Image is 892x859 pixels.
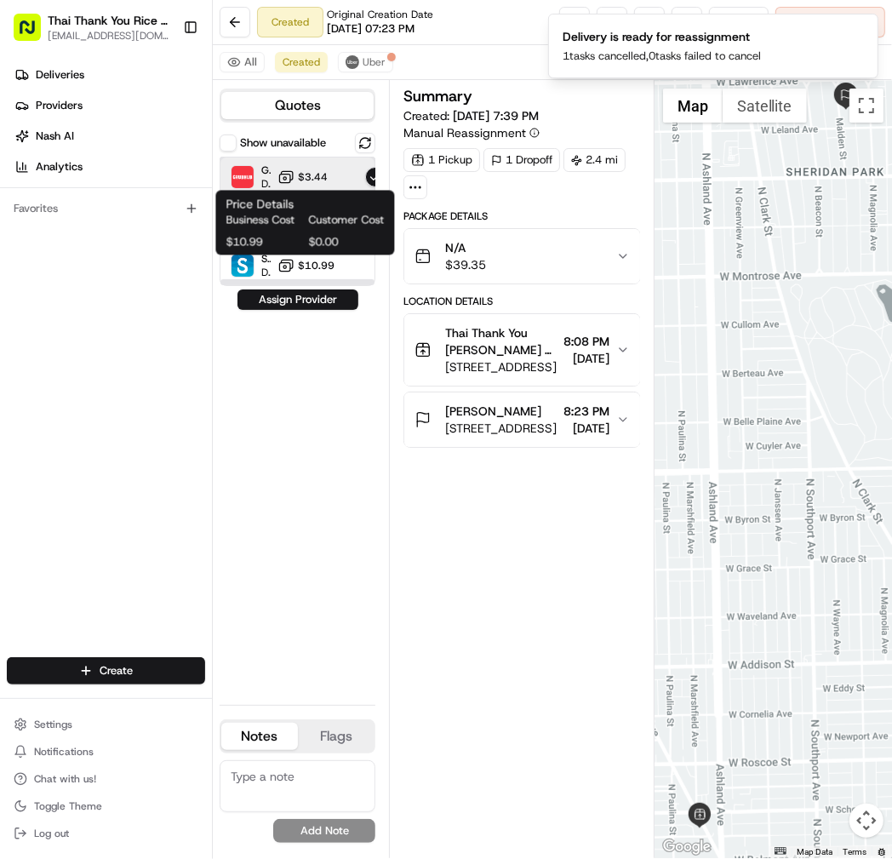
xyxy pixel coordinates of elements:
[261,252,271,266] span: Skipcart
[403,124,540,141] button: Manual Reassignment
[659,836,715,858] img: Google
[775,847,786,855] button: Keyboard shortcuts
[563,333,609,350] span: 8:08 PM
[7,794,205,818] button: Toggle Theme
[7,7,176,48] button: Thai Thank You Rice & [PERSON_NAME][EMAIL_ADDRESS][DOMAIN_NAME]
[346,55,359,69] img: uber-new-logo.jpeg
[229,262,235,276] span: •
[240,135,326,151] label: Show unavailable
[229,308,235,322] span: •
[221,92,374,119] button: Quotes
[17,161,48,192] img: 1736555255976-a54dd68f-1ca7-489b-9aae-adbdc363a1c4
[77,178,234,192] div: We're available if you need us!
[34,772,96,786] span: Chat with us!
[36,67,84,83] span: Deliveries
[849,804,883,838] button: Map camera controls
[237,289,358,310] button: Assign Provider
[34,745,94,759] span: Notifications
[563,148,626,172] div: 2.4 mi
[563,28,761,45] div: Delivery is ready for reassignment
[48,12,169,29] button: Thai Thank You Rice & [PERSON_NAME]
[7,822,205,845] button: Log out
[48,29,169,43] button: [EMAIL_ADDRESS][DOMAIN_NAME]
[403,148,480,172] div: 1 Pickup
[453,108,539,123] span: [DATE] 7:39 PM
[7,713,205,736] button: Settings
[261,163,271,177] span: Grubhub
[563,350,609,367] span: [DATE]
[34,379,130,396] span: Knowledge Base
[445,239,486,256] span: N/A
[404,314,640,386] button: Thai Thank You [PERSON_NAME] & Noodles Manager Manager[STREET_ADDRESS]8:08 PM[DATE]
[34,263,48,277] img: 1736555255976-a54dd68f-1ca7-489b-9aae-adbdc363a1c4
[445,324,557,358] span: Thai Thank You [PERSON_NAME] & Noodles Manager Manager
[232,255,254,277] img: Skipcart
[338,52,393,72] button: Uber
[483,148,560,172] div: 1 Dropoff
[403,89,472,104] h3: Summary
[327,8,433,21] span: Original Creation Date
[363,55,386,69] span: Uber
[7,123,212,150] a: Nash AI
[264,216,310,237] button: See all
[34,799,102,813] span: Toggle Theme
[445,420,557,437] span: [STREET_ADDRESS]
[221,723,298,750] button: Notes
[161,379,273,396] span: API Documentation
[7,767,205,791] button: Chat with us!
[445,358,557,375] span: [STREET_ADDRESS]
[137,372,280,403] a: 💻API Documentation
[797,846,832,858] button: Map Data
[659,836,715,858] a: Open this area in Google Maps (opens a new window)
[10,372,137,403] a: 📗Knowledge Base
[327,21,415,37] span: [DATE] 07:23 PM
[120,420,206,433] a: Powered byPylon
[238,262,273,276] span: [DATE]
[77,161,279,178] div: Start new chat
[849,89,883,123] button: Toggle fullscreen view
[17,246,44,273] img: Joana Marie Avellanoza
[220,52,265,72] button: All
[309,213,385,228] span: Customer Cost
[53,308,226,322] span: [PERSON_NAME] [PERSON_NAME]
[36,159,83,175] span: Analytics
[169,421,206,433] span: Pylon
[7,61,212,89] a: Deliveries
[563,420,609,437] span: [DATE]
[289,166,310,186] button: Start new chat
[7,195,205,222] div: Favorites
[309,235,385,250] span: $0.00
[17,381,31,394] div: 📗
[723,89,807,123] button: Show satellite imagery
[232,166,254,188] img: Grubhub
[403,107,539,124] span: Created:
[404,392,640,447] button: [PERSON_NAME][STREET_ADDRESS]8:23 PM[DATE]
[17,292,44,319] img: Dianne Alexi Soriano
[403,295,641,308] div: Location Details
[877,847,887,857] a: Report errors in the road map or imagery to Google
[298,259,334,272] span: $10.99
[17,15,51,49] img: Nash
[261,177,271,191] span: Dropoff ETA 30 minutes
[277,169,328,186] button: $3.44
[843,847,866,856] a: Terms (opens in new tab)
[34,827,69,840] span: Log out
[34,718,72,731] span: Settings
[298,170,328,184] span: $3.44
[36,161,66,192] img: 1727276513143-84d647e1-66c0-4f92-a045-3c9f9f5dfd92
[563,403,609,420] span: 8:23 PM
[563,49,761,64] p: 1 tasks cancelled, 0 tasks failed to cancel
[36,98,83,113] span: Providers
[275,52,328,72] button: Created
[34,309,48,323] img: 1736555255976-a54dd68f-1ca7-489b-9aae-adbdc363a1c4
[7,92,212,119] a: Providers
[7,153,212,180] a: Analytics
[144,381,157,394] div: 💻
[298,723,375,750] button: Flags
[226,235,302,250] span: $10.99
[226,196,385,213] h1: Price Details
[44,108,281,126] input: Clear
[17,66,310,94] p: Welcome 👋
[663,89,723,123] button: Show street map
